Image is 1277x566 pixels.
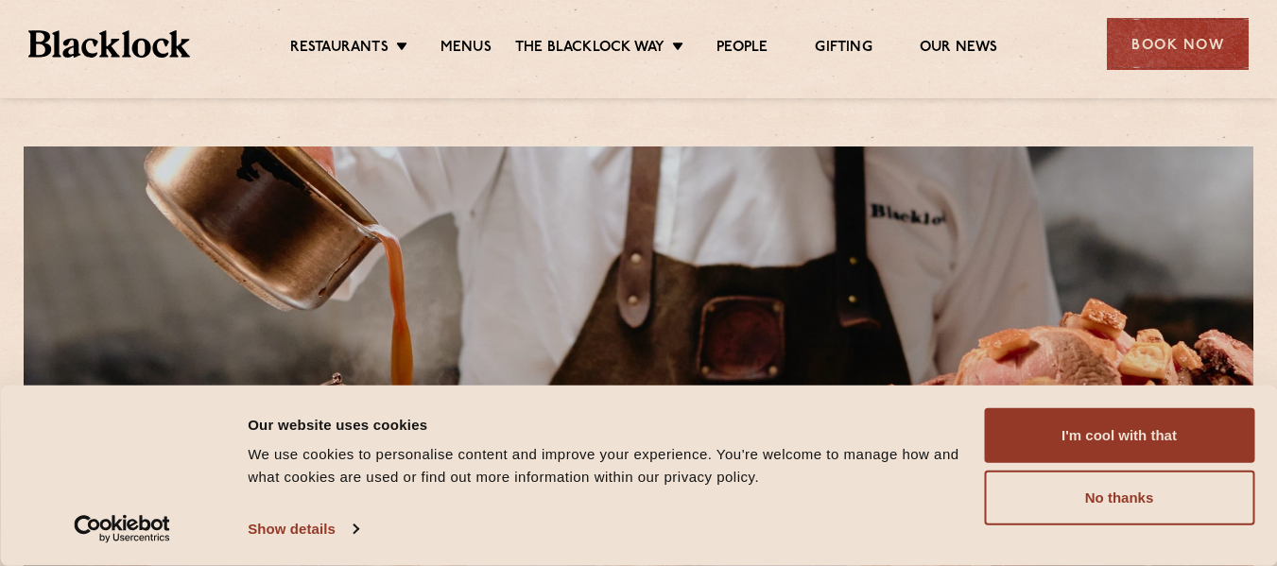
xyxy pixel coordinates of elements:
[1107,18,1249,70] div: Book Now
[515,39,664,60] a: The Blacklock Way
[40,515,205,543] a: Usercentrics Cookiebot - opens in a new window
[815,39,871,60] a: Gifting
[28,30,190,58] img: BL_Textured_Logo-footer-cropped.svg
[440,39,492,60] a: Menus
[984,408,1254,463] button: I'm cool with that
[984,471,1254,525] button: No thanks
[716,39,768,60] a: People
[248,515,357,543] a: Show details
[290,39,388,60] a: Restaurants
[920,39,998,60] a: Our News
[248,443,962,489] div: We use cookies to personalise content and improve your experience. You're welcome to manage how a...
[248,413,962,436] div: Our website uses cookies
